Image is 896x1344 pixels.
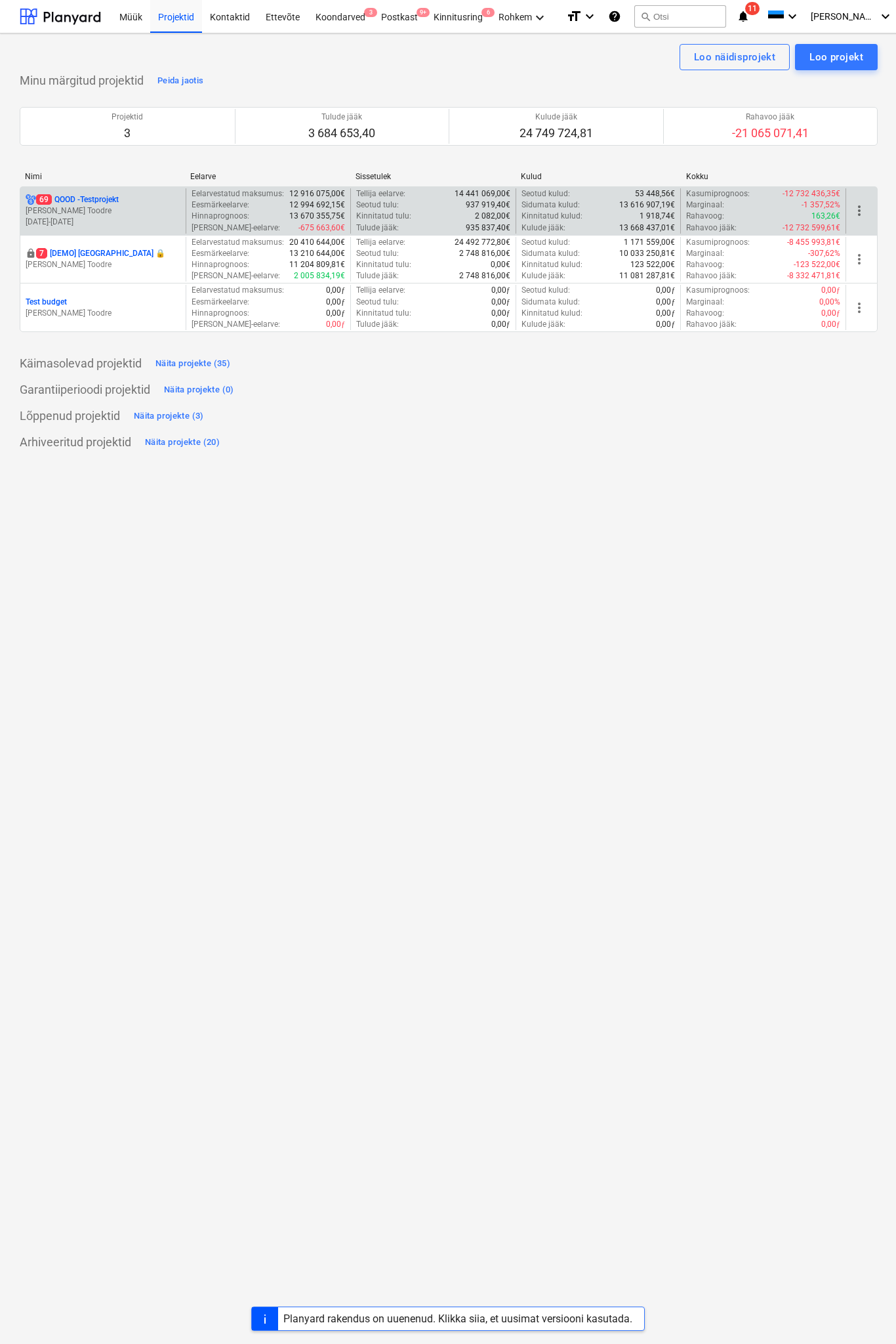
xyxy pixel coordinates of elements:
[521,188,570,199] p: Seotud kulud :
[532,10,548,26] i: keyboard_arrow_down
[783,188,840,199] p: -12 732 436,35€
[192,188,284,199] p: Eelarvestatud maksumus :
[521,211,582,222] p: Kinnitatud kulud :
[36,248,165,259] p: [DEMO] [GEOGRAPHIC_DATA] 🔒
[640,11,651,22] span: search
[154,70,207,91] button: Peida jaotis
[455,188,510,199] p: 14 441 069,00€
[356,172,510,181] div: Sissetulek
[491,285,510,296] p: 0,00ƒ
[686,237,750,248] p: Kasumiprognoos :
[619,222,675,234] p: 13 668 437,01€
[192,211,249,222] p: Hinnaprognoos :
[640,211,675,222] p: 1 918,74€
[294,270,345,282] p: 2 005 834,19€
[519,125,593,141] p: 24 749 724,81
[619,248,675,259] p: 10 033 250,81€
[26,217,180,228] p: [DATE] - [DATE]
[686,259,724,270] p: Rahavoog :
[521,285,570,296] p: Seotud kulud :
[417,8,430,17] span: 9+
[192,237,284,248] p: Eelarvestatud maksumus :
[364,8,377,17] span: 3
[686,308,724,319] p: Rahavoog :
[802,199,840,211] p: -1 357,52%
[112,125,143,141] p: 3
[475,211,510,222] p: 2 082,00€
[491,259,510,270] p: 0,00€
[308,112,375,123] p: Tulude jääk
[656,308,675,319] p: 0,00ƒ
[20,382,150,398] p: Garantiiperioodi projektid
[192,285,284,296] p: Eelarvestatud maksumus :
[26,297,180,319] div: Test budget[PERSON_NAME] Toodre
[521,222,565,234] p: Kulude jääk :
[680,44,790,70] button: Loo näidisprojekt
[356,199,399,211] p: Seotud tulu :
[356,237,405,248] p: Tellija eelarve :
[851,251,867,267] span: more_vert
[36,194,52,205] span: 69
[656,319,675,330] p: 0,00ƒ
[491,297,510,308] p: 0,00ƒ
[192,297,249,308] p: Eesmärkeelarve :
[737,9,750,24] i: notifications
[20,434,131,450] p: Arhiveeritud projektid
[635,188,675,199] p: 53 448,56€
[20,408,120,424] p: Lõppenud projektid
[26,308,180,319] p: [PERSON_NAME] Toodre
[26,248,180,270] div: 7[DEMO] [GEOGRAPHIC_DATA] 🔒[PERSON_NAME] Toodre
[784,9,800,24] i: keyboard_arrow_down
[686,188,750,199] p: Kasumiprognoos :
[619,270,675,282] p: 11 081 287,81€
[356,308,411,319] p: Kinnitatud tulu :
[283,1312,632,1325] div: Planyard rakendus on uuenenud. Klikka siia, et uusimat versiooni kasutada.
[356,285,405,296] p: Tellija eelarve :
[521,248,580,259] p: Sidumata kulud :
[308,125,375,141] p: 3 684 653,40
[686,199,724,211] p: Marginaal :
[811,211,840,222] p: 163,26€
[491,308,510,319] p: 0,00ƒ
[686,285,750,296] p: Kasumiprognoos :
[26,259,180,270] p: [PERSON_NAME] Toodre
[787,237,840,248] p: -8 455 993,81€
[289,199,345,211] p: 12 994 692,15€
[519,112,593,123] p: Kulude jääk
[20,73,144,89] p: Minu märgitud projektid
[809,49,863,66] div: Loo projekt
[783,222,840,234] p: -12 732 599,61€
[157,73,203,89] div: Peida jaotis
[521,237,570,248] p: Seotud kulud :
[878,9,893,24] i: keyboard_arrow_down
[851,203,867,219] span: more_vert
[36,194,119,205] p: QOOD - Testprojekt
[112,112,143,123] p: Projektid
[830,1281,896,1344] iframe: Chat Widget
[819,297,840,308] p: 0,00%
[656,297,675,308] p: 0,00ƒ
[356,259,411,270] p: Kinnitatud tulu :
[289,188,345,199] p: 12 916 075,00€
[466,222,510,234] p: 935 837,40€
[732,112,809,123] p: Rahavoo jääk
[326,319,345,330] p: 0,00ƒ
[134,409,204,424] div: Näita projekte (3)
[192,319,280,330] p: [PERSON_NAME]-eelarve :
[459,270,510,282] p: 2 748 816,00€
[356,188,405,199] p: Tellija eelarve :
[582,9,598,24] i: keyboard_arrow_down
[190,172,345,181] div: Eelarve
[356,297,399,308] p: Seotud tulu :
[686,270,737,282] p: Rahavoo jääk :
[694,49,775,66] div: Loo näidisprojekt
[459,248,510,259] p: 2 748 816,00€
[326,308,345,319] p: 0,00ƒ
[25,172,180,181] div: Nimi
[142,432,223,453] button: Näita projekte (20)
[289,237,345,248] p: 20 410 644,00€
[145,435,220,450] div: Näita projekte (20)
[192,222,280,234] p: [PERSON_NAME]-eelarve :
[298,222,345,234] p: -675 663,60€
[686,222,737,234] p: Rahavoo jääk :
